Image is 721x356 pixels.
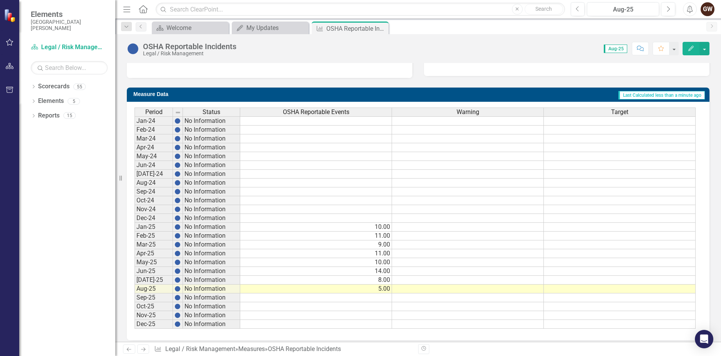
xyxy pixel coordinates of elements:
[183,302,240,311] td: No Information
[38,82,70,91] a: Scorecards
[174,242,181,248] img: BgCOk07PiH71IgAAAABJRU5ErkJggg==
[135,134,173,143] td: Mar-24
[525,4,563,15] button: Search
[183,116,240,126] td: No Information
[183,240,240,249] td: No Information
[183,285,240,293] td: No Information
[135,205,173,214] td: Nov-24
[174,233,181,239] img: BgCOk07PiH71IgAAAABJRU5ErkJggg==
[326,24,387,33] div: OSHA Reportable Incidents
[234,23,307,33] a: My Updates
[135,223,173,232] td: Jan-25
[63,113,76,119] div: 15
[183,276,240,285] td: No Information
[240,249,392,258] td: 11.00
[135,258,173,267] td: May-25
[240,232,392,240] td: 11.00
[174,153,181,159] img: BgCOk07PiH71IgAAAABJRU5ErkJggg==
[183,214,240,223] td: No Information
[183,126,240,134] td: No Information
[240,223,392,232] td: 10.00
[38,111,60,120] a: Reports
[183,161,240,170] td: No Information
[587,2,659,16] button: Aug-25
[174,180,181,186] img: BgCOk07PiH71IgAAAABJRU5ErkJggg==
[611,109,628,116] span: Target
[31,43,108,52] a: Legal / Risk Management
[183,267,240,276] td: No Information
[135,143,173,152] td: Apr-24
[145,109,163,116] span: Period
[135,293,173,302] td: Sep-25
[135,214,173,223] td: Dec-24
[240,276,392,285] td: 8.00
[135,126,173,134] td: Feb-24
[701,2,714,16] button: GW
[127,43,139,55] img: No Information
[165,345,235,353] a: Legal / Risk Management
[175,109,181,116] img: 8DAGhfEEPCf229AAAAAElFTkSuQmCC
[133,91,297,97] h3: Measure Data
[174,295,181,301] img: BgCOk07PiH71IgAAAABJRU5ErkJggg==
[590,5,656,14] div: Aug-25
[283,109,349,116] span: OSHA Reportable Events
[154,23,227,33] a: Welcome
[38,97,64,106] a: Elements
[154,345,412,354] div: » »
[143,42,236,51] div: OSHA Reportable Incidents
[604,45,627,53] span: Aug-25
[135,187,173,196] td: Sep-24
[174,259,181,265] img: BgCOk07PiH71IgAAAABJRU5ErkJggg==
[240,285,392,293] td: 5.00
[183,152,240,161] td: No Information
[183,293,240,302] td: No Information
[183,258,240,267] td: No Information
[203,109,220,116] span: Status
[174,136,181,142] img: BgCOk07PiH71IgAAAABJRU5ErkJggg==
[183,205,240,214] td: No Information
[183,320,240,329] td: No Information
[135,311,173,320] td: Nov-25
[156,3,565,16] input: Search ClearPoint...
[183,170,240,179] td: No Information
[268,345,341,353] div: OSHA Reportable Incidents
[174,118,181,124] img: BgCOk07PiH71IgAAAABJRU5ErkJggg==
[31,10,108,19] span: Elements
[174,321,181,327] img: BgCOk07PiH71IgAAAABJRU5ErkJggg==
[238,345,265,353] a: Measures
[183,134,240,143] td: No Information
[174,303,181,310] img: BgCOk07PiH71IgAAAABJRU5ErkJggg==
[457,109,479,116] span: Warning
[174,189,181,195] img: BgCOk07PiH71IgAAAABJRU5ErkJggg==
[174,171,181,177] img: BgCOk07PiH71IgAAAABJRU5ErkJggg==
[240,240,392,249] td: 9.00
[183,223,240,232] td: No Information
[135,285,173,293] td: Aug-25
[174,250,181,257] img: BgCOk07PiH71IgAAAABJRU5ErkJggg==
[166,23,227,33] div: Welcome
[135,116,173,126] td: Jan-24
[143,51,236,56] div: Legal / Risk Management
[618,91,705,99] span: Last Calculated less than a minute ago
[135,302,173,311] td: Oct-25
[695,330,713,348] div: Open Intercom Messenger
[174,127,181,133] img: BgCOk07PiH71IgAAAABJRU5ErkJggg==
[135,320,173,329] td: Dec-25
[183,179,240,187] td: No Information
[174,206,181,212] img: BgCOk07PiH71IgAAAABJRU5ErkJggg==
[240,258,392,267] td: 10.00
[174,277,181,283] img: BgCOk07PiH71IgAAAABJRU5ErkJggg==
[535,6,552,12] span: Search
[135,276,173,285] td: [DATE]-25
[183,143,240,152] td: No Information
[174,224,181,230] img: BgCOk07PiH71IgAAAABJRU5ErkJggg==
[240,267,392,276] td: 14.00
[183,249,240,258] td: No Information
[183,196,240,205] td: No Information
[135,249,173,258] td: Apr-25
[183,187,240,196] td: No Information
[183,311,240,320] td: No Information
[135,240,173,249] td: Mar-25
[4,9,17,22] img: ClearPoint Strategy
[174,286,181,292] img: BgCOk07PiH71IgAAAABJRU5ErkJggg==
